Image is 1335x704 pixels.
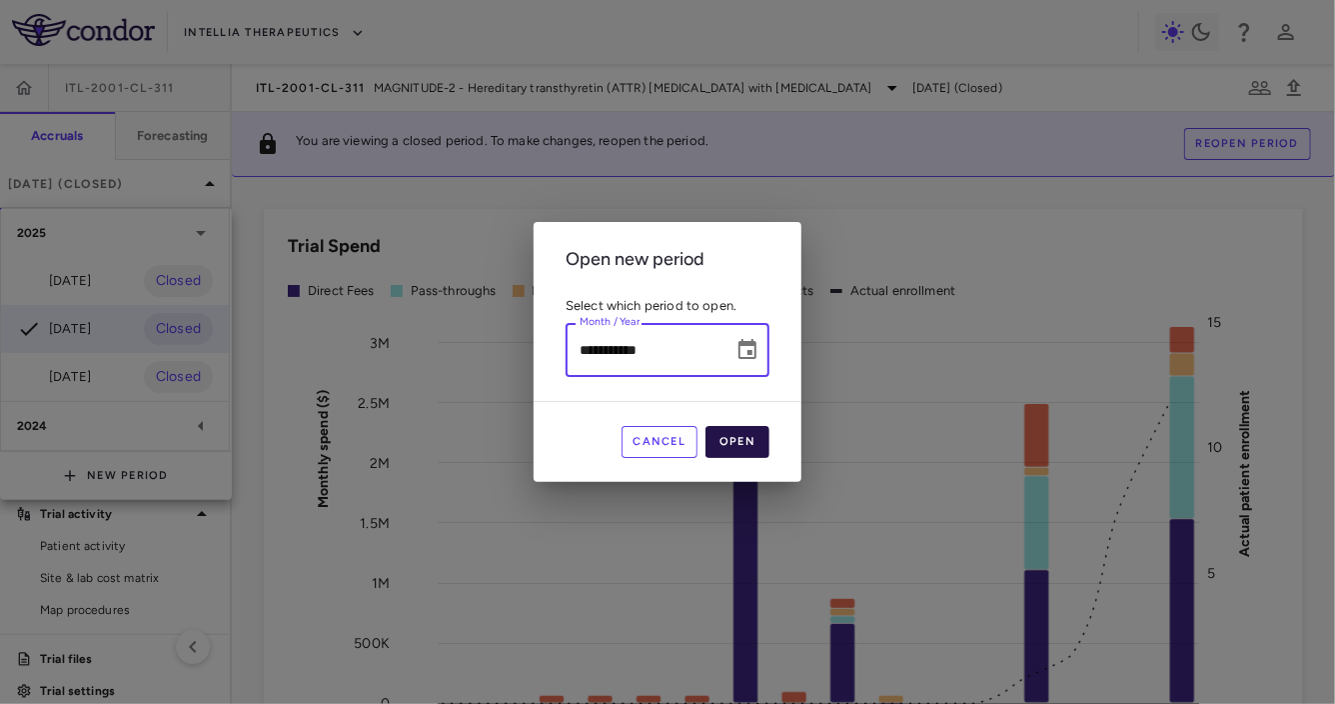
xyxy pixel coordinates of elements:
button: Open [705,426,769,458]
h2: Open new period [534,222,801,297]
button: Cancel [622,426,698,458]
label: Month / Year [580,314,641,331]
button: Choose date, selected date is Aug 1, 2025 [727,330,767,370]
p: Select which period to open. [566,297,769,315]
